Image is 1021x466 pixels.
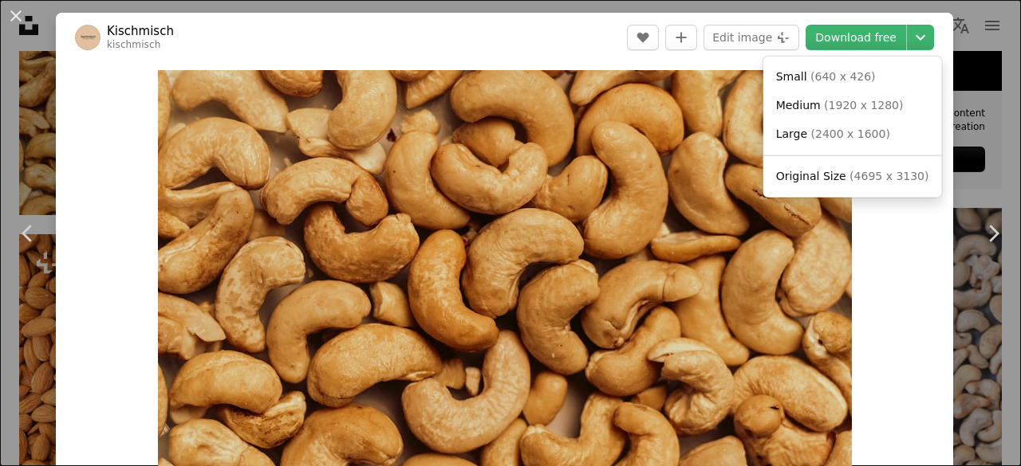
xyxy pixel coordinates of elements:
[850,170,928,182] span: ( 4695 x 3130 )
[776,170,846,182] span: Original Size
[776,70,807,83] span: Small
[824,99,903,112] span: ( 1920 x 1280 )
[763,57,942,198] div: Choose download size
[776,127,807,140] span: Large
[907,25,934,50] button: Choose download size
[811,127,890,140] span: ( 2400 x 1600 )
[776,99,821,112] span: Medium
[810,70,876,83] span: ( 640 x 426 )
